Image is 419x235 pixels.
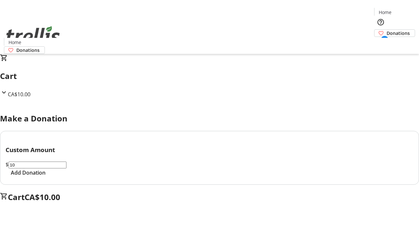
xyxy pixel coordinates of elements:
[8,91,30,98] span: CA$10.00
[9,162,66,168] input: Donation Amount
[4,19,62,52] img: Orient E2E Organization m8b8QOTwRL's Logo
[6,161,9,168] span: $
[374,16,387,29] button: Help
[4,46,45,54] a: Donations
[6,145,413,154] h3: Custom Amount
[25,192,60,202] span: CA$10.00
[374,9,395,16] a: Home
[6,169,51,177] button: Add Donation
[4,39,25,46] a: Home
[387,30,410,37] span: Donations
[11,169,46,177] span: Add Donation
[374,37,387,50] button: Cart
[374,29,415,37] a: Donations
[379,9,392,16] span: Home
[9,39,21,46] span: Home
[16,47,40,54] span: Donations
